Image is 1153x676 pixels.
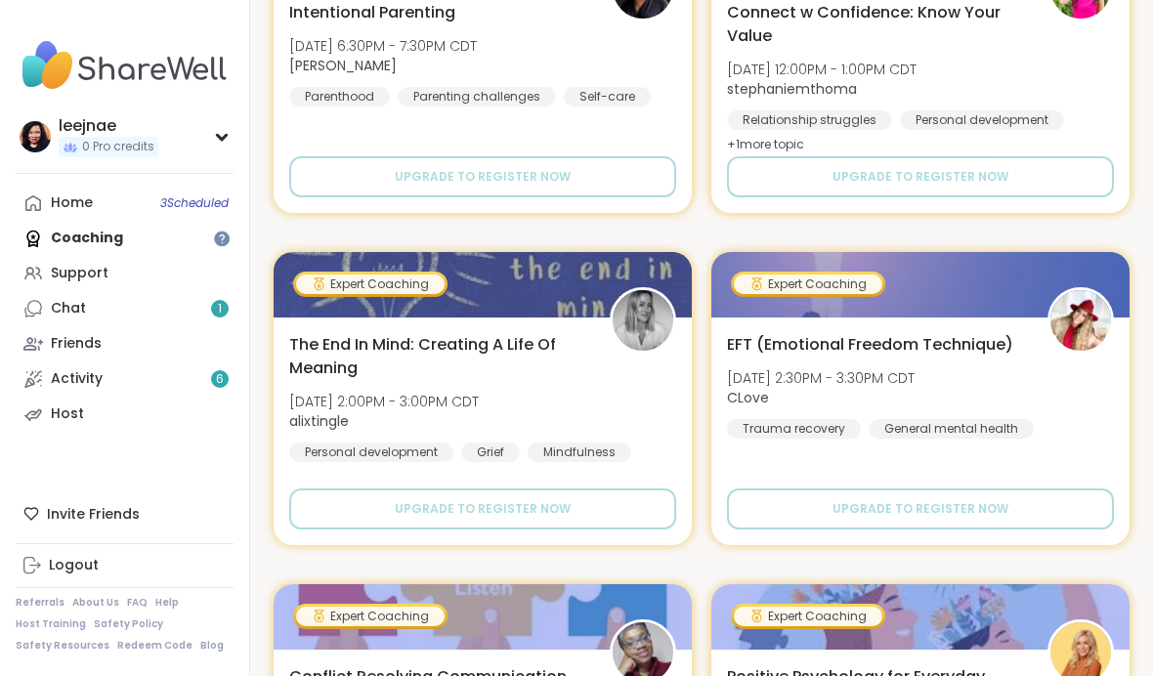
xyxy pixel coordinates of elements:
div: Personal development [289,443,453,462]
a: FAQ [127,596,148,610]
a: Safety Policy [94,617,163,631]
a: Chat1 [16,291,234,326]
a: Help [155,596,179,610]
button: Upgrade to register now [289,488,676,529]
div: Friends [51,334,102,354]
a: Friends [16,326,234,361]
div: Invite Friends [16,496,234,531]
a: Host [16,397,234,432]
span: [DATE] 12:00PM - 1:00PM CDT [727,60,917,79]
span: EFT (Emotional Freedom Technique) [727,333,1013,357]
span: Connect w Confidence: Know Your Value [727,1,1026,48]
div: Relationship struggles [727,110,892,130]
b: [PERSON_NAME] [289,56,397,75]
div: Expert Coaching [734,607,882,626]
span: [DATE] 2:30PM - 3:30PM CDT [727,368,915,388]
a: Home3Scheduled [16,186,234,221]
a: Redeem Code [117,639,192,653]
span: 6 [216,371,224,388]
div: Expert Coaching [296,275,445,294]
a: Blog [200,639,224,653]
button: Upgrade to register now [289,156,676,197]
a: Activity6 [16,361,234,397]
a: Support [16,256,234,291]
span: 1 [218,301,222,317]
div: Activity [51,369,103,389]
img: ShareWell Nav Logo [16,31,234,100]
a: About Us [72,596,119,610]
div: Mindfulness [528,443,631,462]
button: Upgrade to register now [727,488,1114,529]
button: Upgrade to register now [727,156,1114,197]
span: Upgrade to register now [395,168,571,186]
span: Upgrade to register now [395,500,571,518]
span: 0 Pro credits [82,139,154,155]
div: Expert Coaching [296,607,445,626]
a: Referrals [16,596,64,610]
img: CLove [1050,290,1111,351]
b: stephaniemthoma [727,79,857,99]
div: Grief [461,443,520,462]
span: 3 Scheduled [160,195,229,211]
div: Trauma recovery [727,419,861,439]
div: Parenthood [289,87,390,106]
b: CLove [727,388,769,407]
a: Safety Resources [16,639,109,653]
b: alixtingle [289,411,349,431]
span: Upgrade to register now [833,168,1008,186]
span: Intentional Parenting [289,1,455,24]
a: Host Training [16,617,86,631]
div: Chat [51,299,86,318]
span: Upgrade to register now [833,500,1008,518]
img: leejnae [20,121,51,152]
div: leejnae [59,115,158,137]
span: The End In Mind: Creating A Life Of Meaning [289,333,588,380]
div: Support [51,264,108,283]
div: Logout [49,556,99,575]
span: [DATE] 6:30PM - 7:30PM CDT [289,36,477,56]
div: Parenting challenges [398,87,556,106]
div: Self-care [564,87,651,106]
div: General mental health [869,419,1034,439]
div: Host [51,404,84,424]
span: [DATE] 2:00PM - 3:00PM CDT [289,392,479,411]
div: Expert Coaching [734,275,882,294]
div: Home [51,193,93,213]
iframe: Spotlight [214,231,230,246]
img: alixtingle [613,290,673,351]
div: Personal development [900,110,1064,130]
a: Logout [16,548,234,583]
